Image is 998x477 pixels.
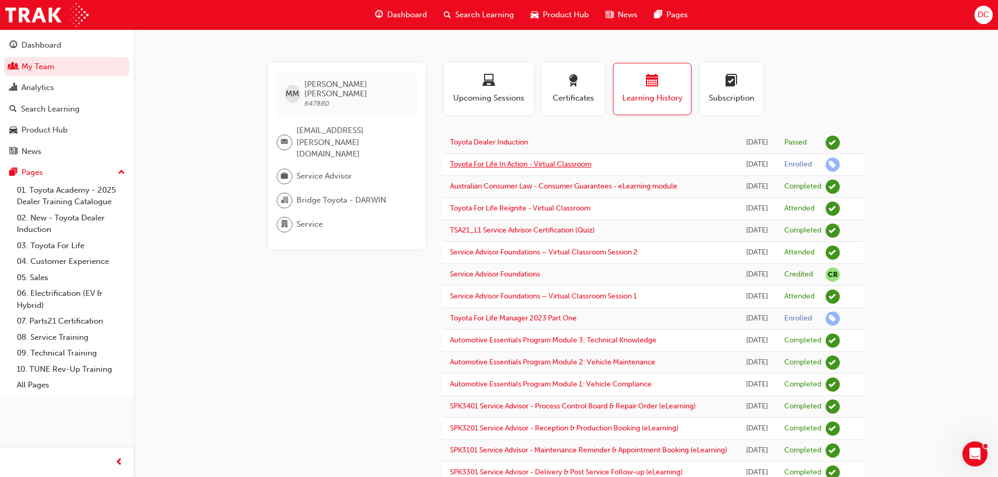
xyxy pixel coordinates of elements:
[974,6,993,24] button: DC
[550,92,597,104] span: Certificates
[746,423,769,435] div: Mon Oct 03 2022 23:30:00 GMT+0930 (Australian Central Standard Time)
[826,334,840,348] span: learningRecordVerb_COMPLETE-icon
[708,92,755,104] span: Subscription
[646,74,659,88] span: calendar-icon
[13,377,129,393] a: All Pages
[482,74,495,88] span: laptop-icon
[746,137,769,149] div: Mon Jul 14 2025 17:22:58 GMT+0930 (Australian Central Standard Time)
[746,203,769,215] div: Sun Oct 08 2023 23:30:00 GMT+0930 (Australian Central Standard Time)
[297,170,352,182] span: Service Advisor
[784,424,821,434] div: Completed
[297,125,409,160] span: [EMAIL_ADDRESS][PERSON_NAME][DOMAIN_NAME]
[746,445,769,457] div: Mon Oct 03 2022 23:30:00 GMT+0930 (Australian Central Standard Time)
[304,99,330,108] span: 647880
[4,163,129,182] button: Pages
[450,380,652,389] a: Automotive Essentials Program Module 1: Vehicle Compliance
[4,57,129,76] a: My Team
[826,180,840,194] span: learningRecordVerb_COMPLETE-icon
[531,8,539,21] span: car-icon
[13,329,129,346] a: 08. Service Training
[435,4,522,26] a: search-iconSearch Learning
[784,160,812,170] div: Enrolled
[450,292,637,301] a: Service Advisor Foundations – Virtual Classroom Session 1
[621,92,683,104] span: Learning History
[746,181,769,193] div: Tue Jul 08 2025 12:21:22 GMT+0930 (Australian Central Standard Time)
[444,63,533,115] button: Upcoming Sessions
[455,9,514,21] span: Search Learning
[746,357,769,369] div: Sun Nov 06 2022 23:30:00 GMT+0930 (Australian Central Standard Time)
[784,446,821,456] div: Completed
[297,194,386,206] span: Bridge Toyota - DARWIN
[286,88,299,100] span: MM
[21,124,68,136] div: Product Hub
[543,9,589,21] span: Product Hub
[4,142,129,161] a: News
[784,336,821,346] div: Completed
[13,210,129,238] a: 02. New - Toyota Dealer Induction
[9,105,17,114] span: search-icon
[613,63,692,115] button: Learning History
[542,63,605,115] button: Certificates
[746,247,769,259] div: Sun Feb 19 2023 23:30:00 GMT+0930 (Australian Central Standard Time)
[13,361,129,378] a: 10. TUNE Rev-Up Training
[725,74,738,88] span: learningplan-icon
[13,270,129,286] a: 05. Sales
[826,202,840,216] span: learningRecordVerb_ATTEND-icon
[450,402,696,411] a: SPK3401 Service Advisor - Process Control Board & Repair Order (eLearning)
[450,468,683,476] a: SPK3301 Service Advisor - Delivery & Post Service Follow-up (eLearning)
[746,379,769,391] div: Tue Oct 11 2022 23:30:00 GMT+0930 (Australian Central Standard Time)
[746,159,769,171] div: Thu Jul 10 2025 16:06:02 GMT+0930 (Australian Central Standard Time)
[4,120,129,140] a: Product Hub
[118,166,125,180] span: up-icon
[826,312,840,326] span: learningRecordVerb_ENROLL-icon
[21,167,43,179] div: Pages
[9,62,17,72] span: people-icon
[522,4,597,26] a: car-iconProduct Hub
[13,313,129,329] a: 07. Parts21 Certification
[4,78,129,97] a: Analytics
[746,313,769,325] div: Thu Jan 19 2023 23:30:00 GMT+0930 (Australian Central Standard Time)
[700,63,763,115] button: Subscription
[281,136,288,149] span: email-icon
[784,138,807,148] div: Passed
[4,36,129,55] a: Dashboard
[450,182,677,191] a: Australian Consumer Law - Consumer Guarantees - eLearning module
[450,226,595,235] a: TSA21_L1 Service Advisor Certification (Quiz)
[450,270,540,279] a: Service Advisor Foundations
[375,8,383,21] span: guage-icon
[9,83,17,93] span: chart-icon
[367,4,435,26] a: guage-iconDashboard
[826,224,840,238] span: learningRecordVerb_COMPLETE-icon
[297,218,323,230] span: Service
[21,103,80,115] div: Search Learning
[826,421,840,436] span: learningRecordVerb_COMPLETE-icon
[618,9,638,21] span: News
[597,4,646,26] a: news-iconNews
[13,253,129,270] a: 04. Customer Experience
[784,402,821,412] div: Completed
[450,424,678,432] a: SPK3201 Service Advisor - Reception & Production Booking (eLearning)
[826,246,840,260] span: learningRecordVerb_ATTEND-icon
[826,158,840,172] span: learningRecordVerb_ENROLL-icon
[826,400,840,414] span: learningRecordVerb_COMPLETE-icon
[606,8,613,21] span: news-icon
[654,8,662,21] span: pages-icon
[978,9,989,21] span: DC
[450,248,638,257] a: Service Advisor Foundations – Virtual Classroom Session 2
[444,8,451,21] span: search-icon
[13,238,129,254] a: 03. Toyota For Life
[281,218,288,231] span: department-icon
[784,270,813,280] div: Credited
[387,9,427,21] span: Dashboard
[746,335,769,347] div: Tue Nov 15 2022 23:30:00 GMT+0930 (Australian Central Standard Time)
[21,82,54,94] div: Analytics
[5,3,89,27] img: Trak
[4,99,129,119] a: Search Learning
[13,285,129,313] a: 06. Electrification (EV & Hybrid)
[826,136,840,150] span: learningRecordVerb_PASS-icon
[9,168,17,178] span: pages-icon
[826,290,840,304] span: learningRecordVerb_ATTEND-icon
[9,41,17,50] span: guage-icon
